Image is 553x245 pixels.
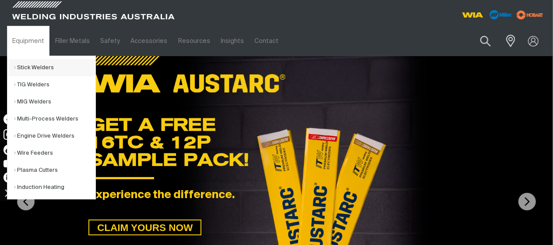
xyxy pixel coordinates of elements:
[17,193,35,210] img: PrevArrow
[125,26,173,56] a: Accessories
[14,179,95,196] a: Induction Heating
[4,114,14,124] img: Facebook
[460,31,500,51] input: Product name or item number...
[7,26,411,56] nav: Main
[14,76,95,93] a: TIG Welders
[4,145,14,155] img: TikTok
[88,189,465,202] div: Experience the difference.
[4,160,14,167] img: YouTube
[14,145,95,162] a: Wire Feeders
[249,26,284,56] a: Contact
[215,26,249,56] a: Insights
[14,59,95,76] a: Stick Welders
[7,56,96,199] ul: Equipment Submenu
[88,116,465,168] div: GET A FREE 16TC & 12P SAMPLE PACK!
[518,193,536,210] img: NextArrow
[514,8,546,21] img: miller
[14,93,95,110] a: MIG Welders
[173,26,215,56] a: Resources
[1,185,16,200] img: hide socials
[89,220,201,235] span: CLAIM YOURS NOW
[14,110,95,128] a: Multi-Process Welders
[471,31,500,51] button: Search products
[14,128,95,145] a: Engine Drive Welders
[14,162,95,179] a: Plasma Cutters
[88,220,201,235] a: CLAIM YOURS NOW
[7,26,49,56] a: Equipment
[4,129,14,140] img: Instagram
[4,172,14,183] img: LinkedIn
[95,26,125,56] a: Safety
[49,26,95,56] a: Filler Metals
